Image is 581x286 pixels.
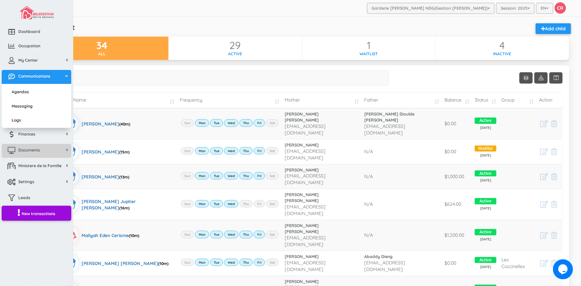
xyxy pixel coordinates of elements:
span: [EMAIL_ADDRESS][DOMAIN_NAME] [285,260,326,272]
label: Thu [239,147,253,154]
div: All [35,51,168,57]
span: Settings [18,179,34,184]
label: Mon [195,119,209,127]
div: [PERSON_NAME] [PERSON_NAME] [82,255,168,272]
div: 29 [168,40,302,51]
a: My Center [2,54,71,68]
label: Thu [239,259,253,266]
label: Sun [181,147,194,154]
span: Documents [18,147,40,153]
span: [DATE] [475,237,496,242]
a: Occupation [2,40,71,54]
td: $1,000.00 [442,164,472,189]
label: Fri [254,231,265,238]
a: [PERSON_NAME] [PERSON_NAME](10m) [62,255,168,272]
a: Maliyah Eden Cerisme(10m) [62,227,139,244]
a: [PERSON_NAME] [PERSON_NAME] [285,111,359,123]
label: Fri [254,119,265,127]
td: N/A [362,220,442,251]
div: [PERSON_NAME] [82,116,130,132]
td: Group: activate to sort column ascending [499,93,537,108]
label: Thu [239,119,253,127]
span: Occupation [18,43,40,49]
label: Tue [210,200,223,207]
label: Sat [266,259,279,266]
label: Wed [224,172,238,179]
a: Dashboard [2,25,71,40]
td: Balance: activate to sort column ascending [442,93,472,108]
span: (15m) [119,149,130,154]
label: Thu [239,172,253,179]
label: Sat [266,200,279,207]
td: Frequency: activate to sort column ascending [177,93,282,108]
td: Mother: activate to sort column ascending [282,93,362,108]
a: Settings [2,175,71,190]
div: 1 [302,40,436,51]
div: Maliyah Eden Cerisme [82,227,139,244]
label: Thu [239,200,253,207]
label: Sat [266,172,279,179]
label: Sun [181,231,194,238]
td: $0.00 [442,251,472,276]
span: [DATE] [475,126,496,130]
a: Messaging [7,100,66,112]
span: Finances [18,131,35,137]
td: N/A [362,189,442,220]
span: Leads [18,195,30,200]
span: Active [475,198,496,204]
td: N/A [362,164,442,189]
label: Sun [181,200,194,207]
span: Dashboard [18,29,40,34]
span: [DATE] [475,206,496,211]
img: image [19,6,53,19]
label: Wed [224,119,238,127]
label: Mon [195,259,209,266]
a: [PERSON_NAME] [PERSON_NAME] [285,223,359,235]
label: Sun [181,259,194,266]
label: Mon [195,231,209,238]
a: Agendas [7,86,66,98]
a: [PERSON_NAME] [PERSON_NAME] [285,192,359,204]
span: Active [475,118,496,124]
td: Action [536,93,562,108]
label: Wed [224,200,238,207]
div: Waitlist [302,51,436,57]
label: Sun [181,172,194,179]
label: Sun [181,119,194,127]
span: [EMAIL_ADDRESS][DOMAIN_NAME] [285,123,326,136]
a: Abaddy Dieng [365,254,439,260]
span: [EMAIL_ADDRESS][DOMAIN_NAME] [285,204,326,216]
a: [PERSON_NAME] [285,167,359,173]
label: Tue [210,172,223,179]
label: Fri [254,200,265,207]
a: [PERSON_NAME] [285,142,359,148]
a: Leads [2,191,71,206]
span: [DATE] [475,178,496,183]
a: [PERSON_NAME](40m) [62,116,130,132]
a: Logs [7,114,66,126]
div: [PERSON_NAME] [82,168,129,185]
label: Mon [195,200,209,207]
label: Wed [224,147,238,154]
span: My Center [18,57,38,63]
input: Search... [42,70,389,86]
a: New transactions [2,206,71,221]
div: 34 [35,40,168,51]
span: Active [475,170,496,177]
div: 4 [436,40,569,51]
a: Finances [2,128,71,142]
label: Fri [254,147,265,154]
td: Status: activate to sort column ascending [472,93,499,108]
span: [EMAIL_ADDRESS][DOMAIN_NAME] [285,173,326,185]
span: [EMAIL_ADDRESS][DOMAIN_NAME] [285,148,326,161]
label: Tue [210,231,223,238]
a: Communications [2,70,71,84]
a: [PERSON_NAME] [285,254,359,260]
label: Tue [210,147,223,154]
span: Waitlist [475,145,496,152]
td: Father: activate to sort column ascending [362,93,442,108]
td: Les Coccinelles [499,251,537,276]
span: [EMAIL_ADDRESS][DOMAIN_NAME] [365,260,406,272]
label: Sat [266,119,279,127]
span: New transactions [22,211,55,216]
